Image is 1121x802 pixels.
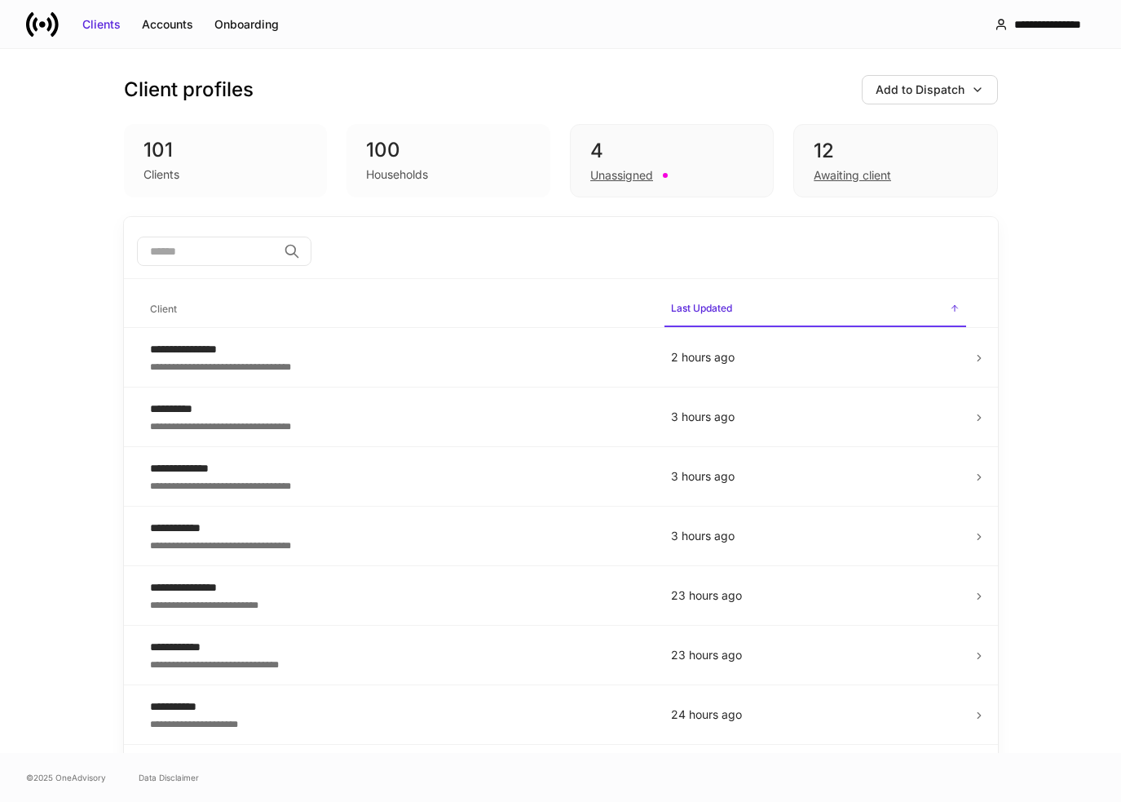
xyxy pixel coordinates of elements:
[139,771,199,784] a: Data Disclaimer
[590,138,753,164] div: 4
[671,300,732,316] h6: Last Updated
[590,167,653,184] div: Unassigned
[143,137,308,163] div: 101
[150,301,177,317] h6: Client
[862,75,998,104] button: Add to Dispatch
[814,167,891,184] div: Awaiting client
[671,349,960,366] p: 2 hours ago
[671,647,960,663] p: 23 hours ago
[664,292,966,327] span: Last Updated
[131,11,204,38] button: Accounts
[142,16,193,33] div: Accounts
[26,771,106,784] span: © 2025 OneAdvisory
[671,707,960,723] p: 24 hours ago
[671,528,960,544] p: 3 hours ago
[143,293,651,326] span: Client
[72,11,131,38] button: Clients
[204,11,289,38] button: Onboarding
[671,468,960,485] p: 3 hours ago
[671,409,960,425] p: 3 hours ago
[814,138,977,164] div: 12
[82,16,121,33] div: Clients
[366,137,531,163] div: 100
[570,124,774,197] div: 4Unassigned
[214,16,279,33] div: Onboarding
[143,166,179,183] div: Clients
[124,77,254,103] h3: Client profiles
[793,124,997,197] div: 12Awaiting client
[366,166,428,183] div: Households
[671,587,960,604] p: 23 hours ago
[876,82,964,98] div: Add to Dispatch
